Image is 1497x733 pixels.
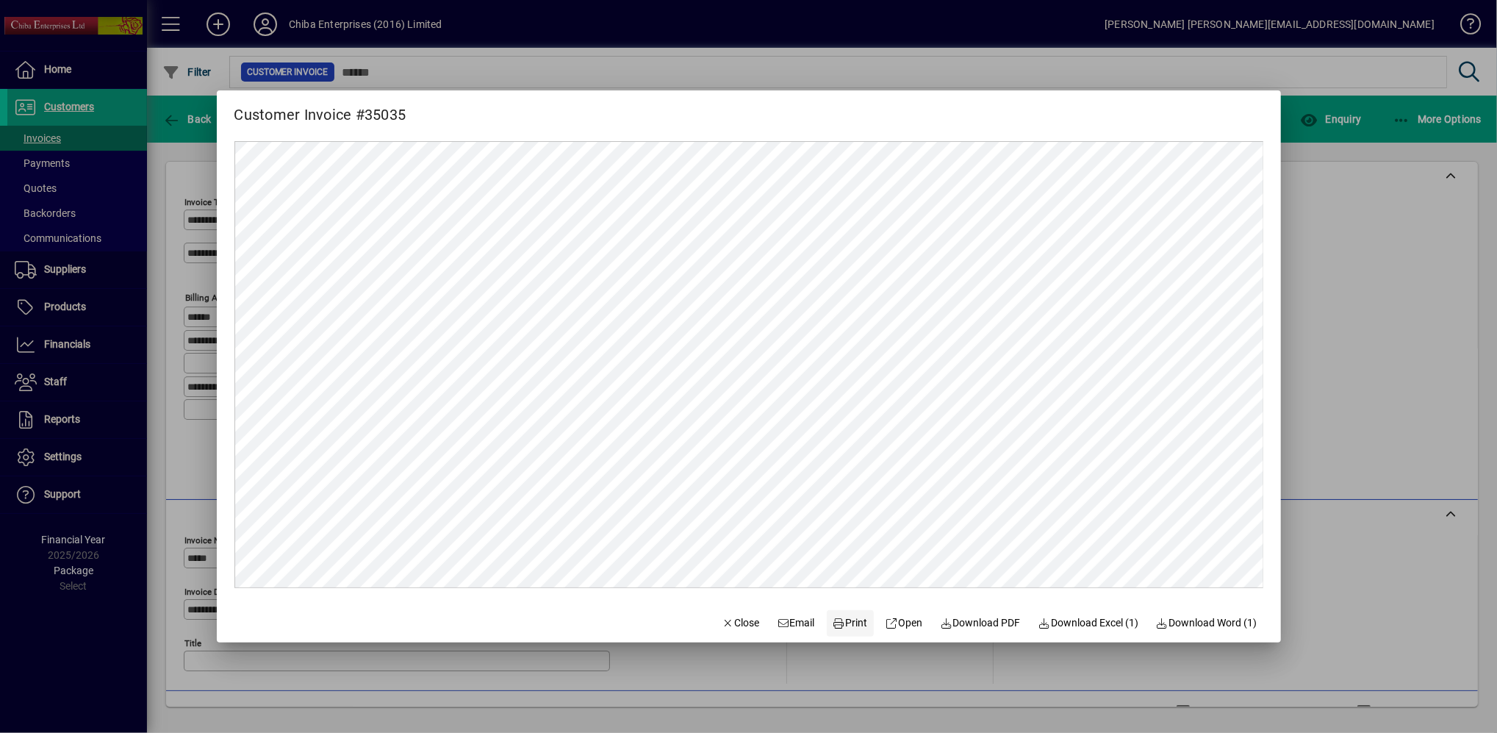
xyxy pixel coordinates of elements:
span: Email [777,615,815,631]
span: Print [833,615,868,631]
button: Print [827,610,874,637]
button: Email [771,610,821,637]
button: Download Excel (1) [1033,610,1145,637]
span: Close [722,615,760,631]
span: Download PDF [940,615,1021,631]
h2: Customer Invoice #35035 [217,90,424,126]
span: Download Word (1) [1156,615,1257,631]
span: Open [886,615,923,631]
a: Download PDF [934,610,1027,637]
a: Open [880,610,929,637]
button: Download Word (1) [1150,610,1263,637]
button: Close [716,610,766,637]
span: Download Excel (1) [1038,615,1139,631]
